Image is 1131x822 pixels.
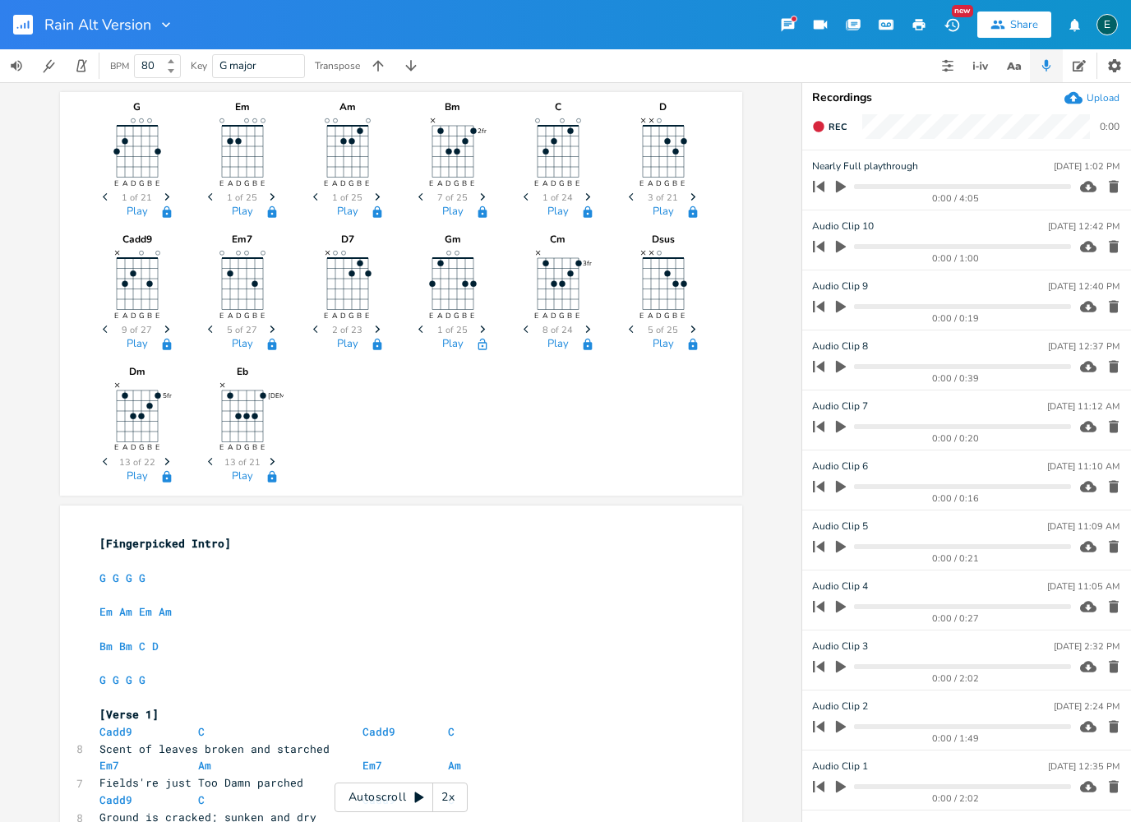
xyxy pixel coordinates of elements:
text: D [656,178,662,188]
text: × [325,246,330,259]
span: Am [119,604,132,619]
span: G major [219,58,256,73]
text: A [122,443,127,453]
div: 0:00 / 0:27 [841,614,1071,623]
text: × [640,113,646,127]
span: 13 of 21 [224,458,261,467]
text: × [649,113,654,127]
div: Recordings [812,92,1121,104]
div: Gm [412,234,494,244]
span: Rec [829,121,847,133]
div: Autoscroll [335,783,468,812]
text: E [324,311,328,321]
text: E [534,311,538,321]
text: E [113,178,118,188]
span: G [126,672,132,687]
text: G [664,178,670,188]
text: E [575,311,579,321]
span: 1 of 21 [122,193,152,202]
div: 0:00 / 2:02 [841,674,1071,683]
text: × [430,113,436,127]
div: Dm [96,367,178,376]
span: 5 of 27 [227,326,257,335]
div: [DATE] 2:32 PM [1054,642,1119,651]
text: G [138,311,144,321]
text: B [672,311,677,321]
span: 1 of 24 [542,193,573,202]
text: × [219,378,225,391]
text: A [542,178,548,188]
text: E [260,311,264,321]
text: G [664,311,670,321]
div: Bm [412,102,494,112]
text: B [462,178,467,188]
text: B [146,311,151,321]
span: Am [159,604,172,619]
text: E [155,178,159,188]
div: New [952,5,973,17]
span: Fields're just Too Damn parched [99,775,303,790]
text: A [227,443,233,453]
div: [DATE] 12:40 PM [1048,282,1119,291]
text: B [357,178,362,188]
button: Play [127,470,148,484]
span: G [139,570,145,585]
span: Audio Clip 5 [812,519,868,534]
div: Upload [1087,91,1119,104]
text: A [332,311,338,321]
div: G [96,102,178,112]
span: C [448,724,455,739]
div: 0:00 / 1:00 [841,254,1071,263]
text: E [470,311,474,321]
span: Em7 [99,758,119,773]
text: × [649,246,654,259]
span: G [113,570,119,585]
div: 2x [433,783,463,812]
div: Em [201,102,284,112]
text: A [332,178,338,188]
text: G [138,443,144,453]
text: B [252,311,256,321]
text: 5fr [162,391,171,400]
text: [DEMOGRAPHIC_DATA] [267,391,341,400]
span: 1 of 25 [332,193,362,202]
span: Em7 [362,758,382,773]
text: A [227,178,233,188]
span: [Verse 1] [99,707,159,722]
text: A [542,311,548,321]
div: D7 [307,234,389,244]
text: D [445,311,451,321]
div: [DATE] 11:09 AM [1047,522,1119,531]
div: Transpose [315,61,360,71]
span: Audio Clip 6 [812,459,868,474]
div: 0:00 / 0:39 [841,374,1071,383]
text: G [243,178,249,188]
span: 8 of 24 [542,326,573,335]
div: [DATE] 12:35 PM [1048,762,1119,771]
text: B [462,311,467,321]
text: D [551,178,556,188]
span: G [99,672,106,687]
span: Bm [99,639,113,653]
text: E [470,178,474,188]
span: Nearly Full playthrough [812,159,918,174]
div: [DATE] 2:24 PM [1054,702,1119,711]
text: E [575,178,579,188]
text: B [567,311,572,321]
div: D [622,102,704,112]
span: Em [139,604,152,619]
button: E [1096,6,1118,44]
span: 1 of 25 [437,326,468,335]
text: A [122,311,127,321]
span: G [113,672,119,687]
text: E [113,443,118,453]
text: D [235,178,241,188]
text: A [648,178,653,188]
text: E [429,311,433,321]
text: D [235,311,241,321]
button: Play [232,470,253,484]
button: Play [127,338,148,352]
button: Play [232,205,253,219]
text: G [559,178,565,188]
text: E [155,311,159,321]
